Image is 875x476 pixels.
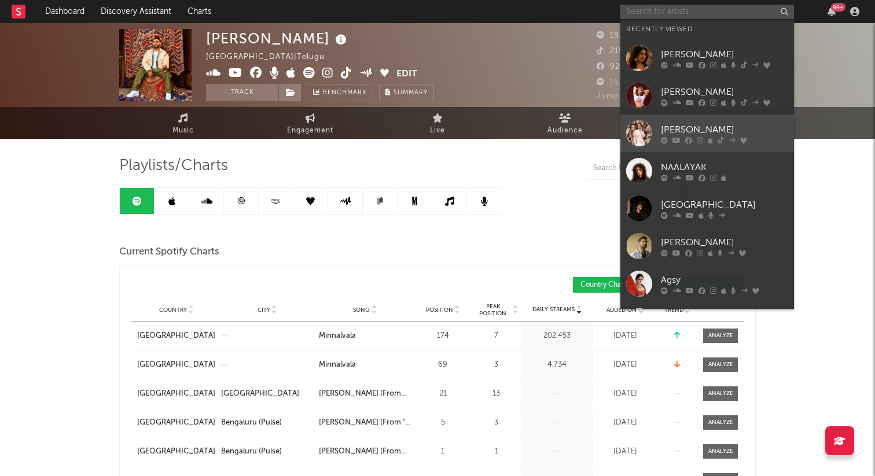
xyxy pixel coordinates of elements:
span: 15,497,438 Monthly Listeners [597,79,724,86]
div: [DATE] [596,417,654,429]
div: [PERSON_NAME] [661,123,788,136]
div: 7 [475,330,518,342]
span: Trend [664,307,683,313]
a: Audience [501,107,628,139]
button: Summary [379,84,434,101]
a: Music [119,107,247,139]
a: [PERSON_NAME] (From "BRAT") [319,446,411,457]
div: 69 [417,359,469,371]
span: Music [172,124,194,138]
span: Song [353,307,370,313]
a: [PERSON_NAME] (From "BRAT") [319,388,411,400]
a: NAALAYAK [620,152,794,190]
a: [PERSON_NAME] [620,115,794,152]
a: [DATE] [620,302,794,340]
span: Added On [606,307,637,313]
a: Agsy [620,265,794,302]
div: [PERSON_NAME] [661,235,788,249]
a: [PERSON_NAME] [620,227,794,265]
div: 21 [417,388,469,400]
div: [DATE] [596,446,654,457]
div: [GEOGRAPHIC_DATA] | Telugu [206,50,338,64]
span: Playlists/Charts [119,159,228,173]
div: 13 [475,388,518,400]
a: [GEOGRAPHIC_DATA] [137,388,215,400]
span: Position [426,307,453,313]
a: Bengaluru (Pulse) [221,417,313,429]
div: [DATE] [596,359,654,371]
div: [GEOGRAPHIC_DATA] [661,198,788,212]
div: [PERSON_NAME] [206,29,350,48]
div: [DATE] [596,388,654,400]
button: 99+ [828,7,836,16]
span: Jump Score: 72.6 [597,93,664,100]
span: Country Charts ( 2 ) [580,282,639,289]
span: Summary [394,90,428,96]
div: 3 [475,359,518,371]
div: 4,734 [524,359,590,371]
div: Bengaluru (Pulse) [221,446,282,457]
a: [GEOGRAPHIC_DATA] [137,359,215,371]
div: Minnalvala [319,359,356,371]
div: 1 [417,446,469,457]
div: [GEOGRAPHIC_DATA] [221,388,299,400]
a: [PERSON_NAME] [620,39,794,77]
span: Current Spotify Charts [119,245,219,259]
span: City [258,307,270,313]
span: 920,000 [597,63,643,71]
span: Audience [547,124,583,138]
div: Agsy [661,273,788,287]
div: NAALAYAK [661,160,788,174]
button: Track [206,84,278,101]
div: [PERSON_NAME] [661,47,788,61]
span: Country [159,307,187,313]
span: Engagement [287,124,333,138]
span: Daily Streams [532,305,575,314]
div: 174 [417,330,469,342]
span: 19,664,469 [597,32,655,39]
div: Recently Viewed [626,23,788,36]
div: 202,453 [524,330,590,342]
a: Engagement [247,107,374,139]
a: [PERSON_NAME] (From "[GEOGRAPHIC_DATA]") [319,417,411,429]
div: [DATE] [596,330,654,342]
div: 5 [417,417,469,429]
input: Search for artists [620,5,794,19]
a: [GEOGRAPHIC_DATA] [137,417,215,429]
div: [PERSON_NAME] [661,85,788,99]
a: Minnalvala [319,330,411,342]
button: Country Charts(2) [573,277,657,293]
span: 215,900 [597,47,641,55]
a: [GEOGRAPHIC_DATA] [620,190,794,227]
a: [GEOGRAPHIC_DATA] [137,330,215,342]
div: 99 + [831,3,845,12]
div: Minnalvala [319,330,356,342]
a: Live [374,107,501,139]
span: Live [430,124,445,138]
input: Search Playlists/Charts [587,157,731,180]
a: [GEOGRAPHIC_DATA] [221,388,313,400]
span: Peak Position [475,303,511,317]
div: 1 [475,446,518,457]
div: 3 [475,417,518,429]
a: [GEOGRAPHIC_DATA] [137,446,215,457]
span: Benchmark [323,86,367,100]
a: Bengaluru (Pulse) [221,446,313,457]
a: Minnalvala [319,359,411,371]
button: Edit [396,67,417,82]
a: Benchmark [307,84,373,101]
a: [PERSON_NAME] [620,77,794,115]
div: Bengaluru (Pulse) [221,417,282,429]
